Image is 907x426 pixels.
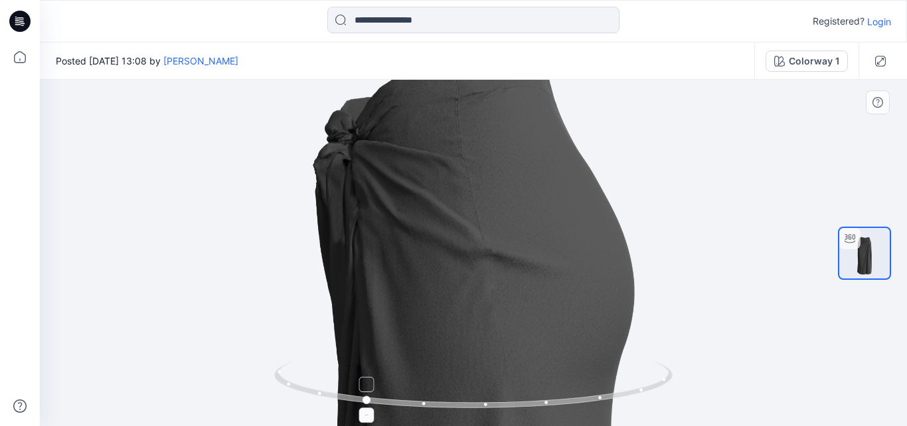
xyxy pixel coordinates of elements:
a: [PERSON_NAME] [163,55,238,66]
button: Colorway 1 [766,51,848,72]
p: Login [867,15,891,29]
p: Registered? [813,13,865,29]
span: Posted [DATE] 13:08 by [56,54,238,68]
div: Colorway 1 [789,54,839,68]
img: Skirt with Twist Detail [839,228,890,278]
